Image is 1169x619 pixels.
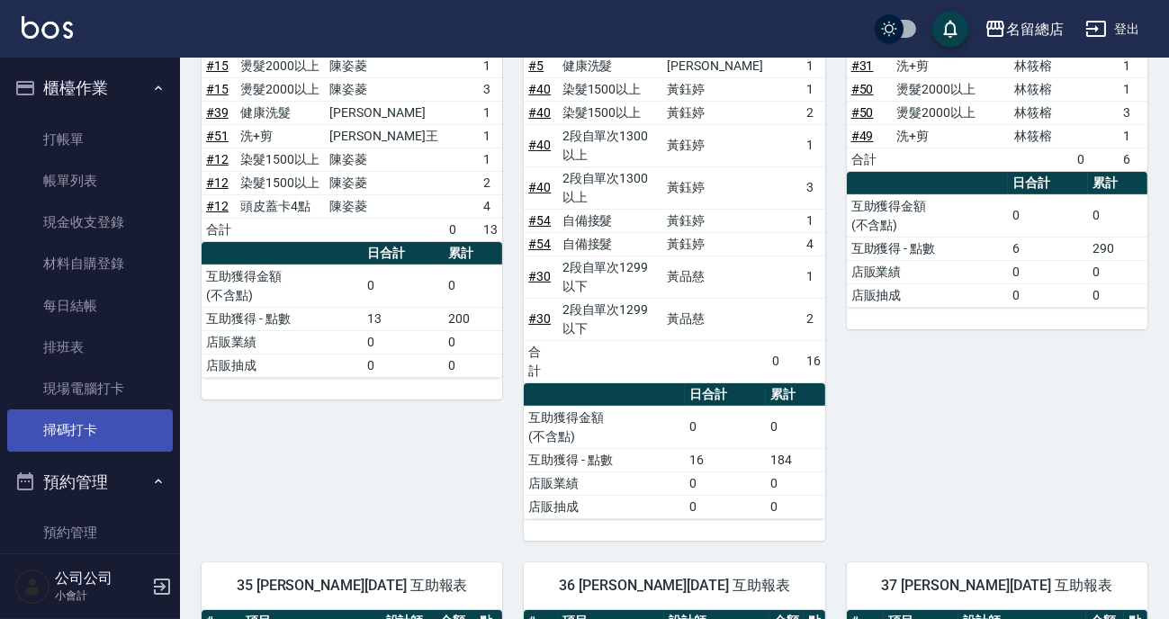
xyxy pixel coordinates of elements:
[558,256,663,298] td: 2段自單次1299以下
[802,232,825,256] td: 4
[363,307,444,330] td: 13
[7,327,173,368] a: 排班表
[206,129,229,143] a: #51
[558,209,663,232] td: 自備接髮
[528,269,551,283] a: #30
[444,242,503,265] th: 累計
[55,570,147,588] h5: 公司公司
[1088,260,1147,283] td: 0
[445,218,479,241] td: 0
[479,54,502,77] td: 1
[524,31,824,383] table: a dense table
[558,232,663,256] td: 自備接髮
[479,148,502,171] td: 1
[7,202,173,243] a: 現金收支登錄
[1010,54,1073,77] td: 林筱榕
[206,105,229,120] a: #39
[847,172,1147,308] table: a dense table
[528,82,551,96] a: #40
[766,383,825,407] th: 累計
[847,260,1008,283] td: 店販業績
[363,242,444,265] th: 日合計
[558,124,663,166] td: 2段自單次1300以上
[802,298,825,340] td: 2
[223,577,481,595] span: 35 [PERSON_NAME][DATE] 互助報表
[202,242,502,378] table: a dense table
[893,124,1011,148] td: 洗+剪
[325,148,444,171] td: 陳姿菱
[1088,194,1147,237] td: 0
[545,577,803,595] span: 36 [PERSON_NAME][DATE] 互助報表
[558,77,663,101] td: 染髮1500以上
[7,119,173,160] a: 打帳單
[202,265,363,307] td: 互助獲得金額 (不含點)
[7,285,173,327] a: 每日結帳
[558,166,663,209] td: 2段自單次1300以上
[685,383,766,407] th: 日合計
[802,77,825,101] td: 1
[766,406,825,448] td: 0
[7,65,173,112] button: 櫃檯作業
[22,16,73,39] img: Logo
[7,368,173,409] a: 現場電腦打卡
[662,124,767,166] td: 黃鈺婷
[1119,54,1147,77] td: 1
[1010,101,1073,124] td: 林筱榕
[202,330,363,354] td: 店販業績
[1008,194,1089,237] td: 0
[1008,283,1089,307] td: 0
[802,54,825,77] td: 1
[528,311,551,326] a: #30
[1073,148,1119,171] td: 0
[662,209,767,232] td: 黃鈺婷
[444,354,503,377] td: 0
[766,448,825,471] td: 184
[206,82,229,96] a: #15
[766,471,825,495] td: 0
[1008,237,1089,260] td: 6
[662,77,767,101] td: 黃鈺婷
[7,409,173,451] a: 掃碼打卡
[802,166,825,209] td: 3
[1088,283,1147,307] td: 0
[1119,124,1147,148] td: 1
[206,58,229,73] a: #15
[847,237,1008,260] td: 互助獲得 - 點數
[662,166,767,209] td: 黃鈺婷
[847,148,893,171] td: 合計
[444,265,503,307] td: 0
[206,152,229,166] a: #12
[1119,148,1147,171] td: 6
[202,218,236,241] td: 合計
[325,171,444,194] td: 陳姿菱
[236,77,325,101] td: 燙髮2000以上
[206,175,229,190] a: #12
[662,101,767,124] td: 黃鈺婷
[1008,172,1089,195] th: 日合計
[444,307,503,330] td: 200
[768,340,802,382] td: 0
[802,101,825,124] td: 2
[479,101,502,124] td: 1
[662,256,767,298] td: 黃品慈
[202,307,363,330] td: 互助獲得 - 點數
[893,101,1011,124] td: 燙髮2000以上
[325,77,444,101] td: 陳姿菱
[325,194,444,218] td: 陳姿菱
[7,160,173,202] a: 帳單列表
[444,330,503,354] td: 0
[802,256,825,298] td: 1
[851,129,874,143] a: #49
[685,406,766,448] td: 0
[558,54,663,77] td: 健康洗髮
[236,194,325,218] td: 頭皮蓋卡4點
[847,194,1008,237] td: 互助獲得金額 (不含點)
[524,448,685,471] td: 互助獲得 - 點數
[528,105,551,120] a: #40
[868,577,1126,595] span: 37 [PERSON_NAME][DATE] 互助報表
[236,101,325,124] td: 健康洗髮
[847,283,1008,307] td: 店販抽成
[236,171,325,194] td: 染髮1500以上
[932,11,968,47] button: save
[524,406,685,448] td: 互助獲得金額 (不含點)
